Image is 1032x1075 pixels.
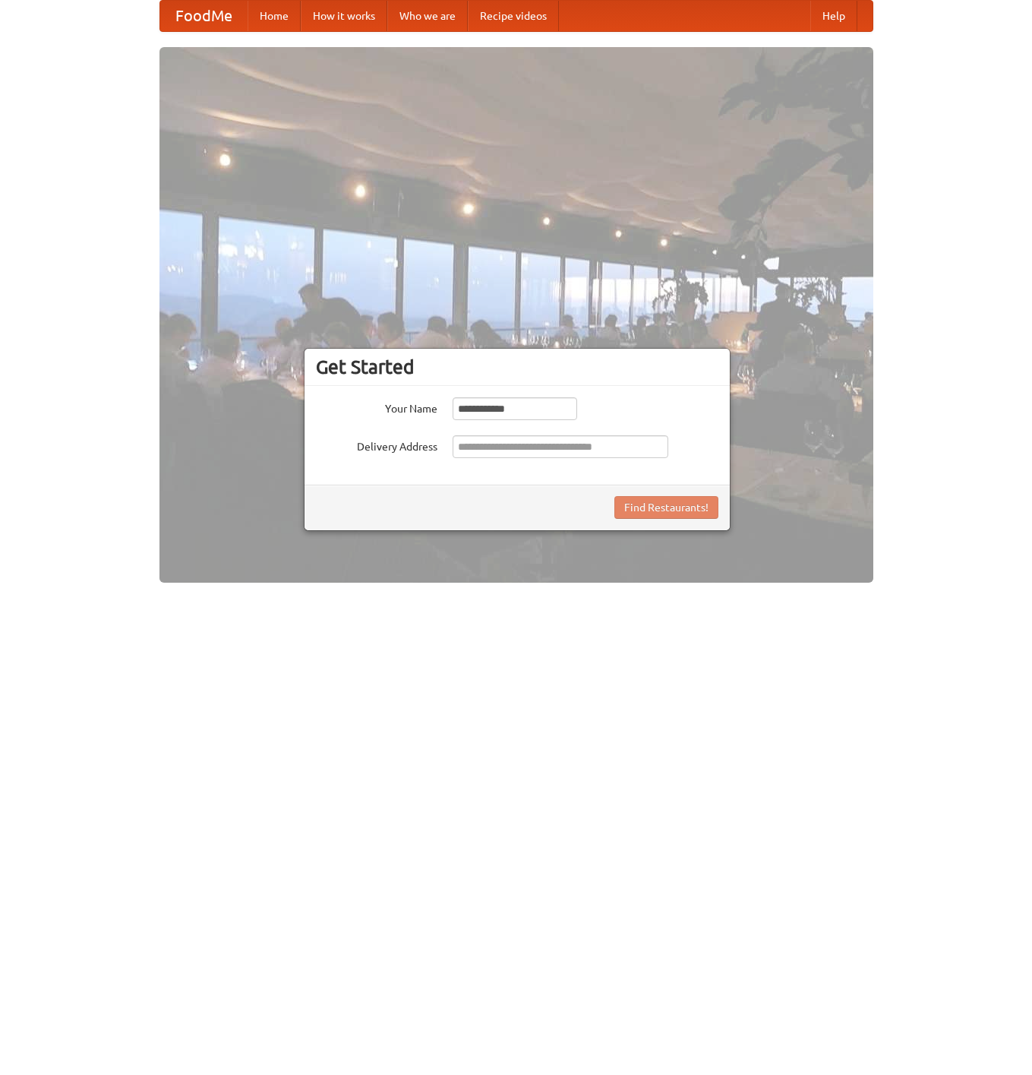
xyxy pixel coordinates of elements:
[316,435,437,454] label: Delivery Address
[316,356,718,378] h3: Get Started
[316,397,437,416] label: Your Name
[810,1,857,31] a: Help
[468,1,559,31] a: Recipe videos
[160,1,248,31] a: FoodMe
[248,1,301,31] a: Home
[614,496,718,519] button: Find Restaurants!
[301,1,387,31] a: How it works
[387,1,468,31] a: Who we are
